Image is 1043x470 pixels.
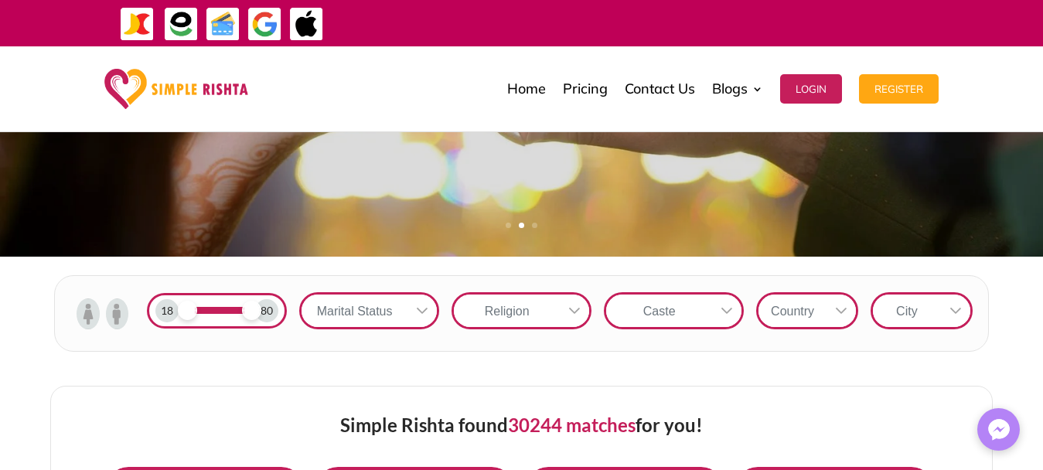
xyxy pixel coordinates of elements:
img: ApplePay-icon [289,7,324,42]
img: Messenger [983,414,1014,445]
div: 18 [155,299,179,322]
div: Caste [606,295,712,327]
div: City [873,295,941,327]
a: Pricing [563,50,608,128]
a: 1 [506,223,511,228]
a: Login [780,50,842,128]
img: EasyPaisa-icon [164,7,199,42]
div: Country [758,295,827,327]
a: 2 [519,223,524,228]
a: Register [859,50,939,128]
img: JazzCash-icon [120,7,155,42]
div: 80 [255,299,278,322]
a: Home [507,50,546,128]
img: GooglePay-icon [247,7,282,42]
button: Login [780,74,842,104]
span: Simple Rishta found for you! [340,414,703,436]
a: Contact Us [625,50,695,128]
a: Blogs [712,50,763,128]
div: Marital Status [302,295,407,327]
span: 30244 matches [508,414,636,436]
div: Religion [454,295,560,327]
img: Credit Cards [206,7,240,42]
button: Register [859,74,939,104]
a: 3 [532,223,537,228]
